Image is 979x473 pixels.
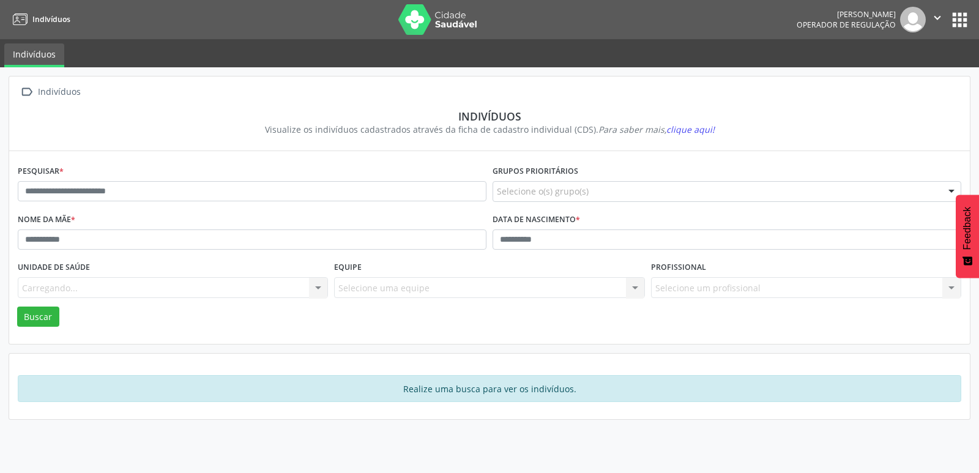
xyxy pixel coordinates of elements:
i:  [18,83,35,101]
i: Para saber mais, [598,124,715,135]
label: Pesquisar [18,162,64,181]
label: Data de nascimento [493,210,580,229]
button: Buscar [17,307,59,327]
span: Indivíduos [32,14,70,24]
div: Visualize os indivíduos cadastrados através da ficha de cadastro individual (CDS). [26,123,953,136]
a: Indivíduos [4,43,64,67]
div: Realize uma busca para ver os indivíduos. [18,375,961,402]
i:  [931,11,944,24]
span: Selecione o(s) grupo(s) [497,185,589,198]
label: Unidade de saúde [18,258,90,277]
div: Indivíduos [26,110,953,123]
button: apps [949,9,970,31]
div: Indivíduos [35,83,83,101]
span: Operador de regulação [797,20,896,30]
label: Equipe [334,258,362,277]
div: [PERSON_NAME] [797,9,896,20]
span: Feedback [962,207,973,250]
button:  [926,7,949,32]
a: Indivíduos [9,9,70,29]
label: Nome da mãe [18,210,75,229]
img: img [900,7,926,32]
a:  Indivíduos [18,83,83,101]
span: clique aqui! [666,124,715,135]
label: Profissional [651,258,706,277]
button: Feedback - Mostrar pesquisa [956,195,979,278]
label: Grupos prioritários [493,162,578,181]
